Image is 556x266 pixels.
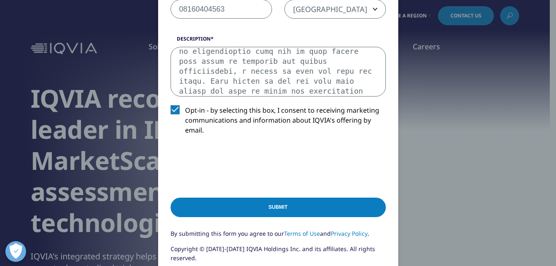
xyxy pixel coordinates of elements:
button: Open Preferences [5,241,26,262]
input: Submit [171,198,386,217]
label: Description [171,35,386,47]
iframe: reCAPTCHA [171,148,296,181]
a: Privacy Policy [331,230,368,237]
label: Opt-in - by selecting this box, I consent to receiving marketing communications and information a... [171,105,386,140]
p: By submitting this form you agree to our and . [171,229,386,244]
a: Terms of Use [284,230,320,237]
